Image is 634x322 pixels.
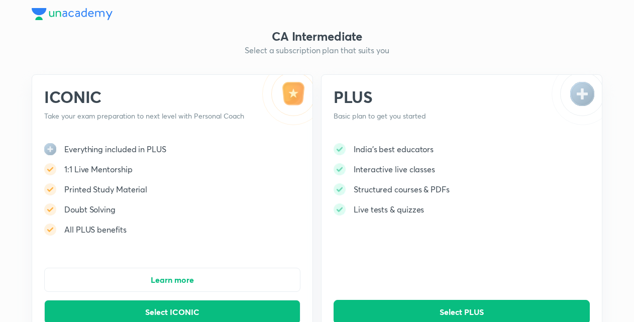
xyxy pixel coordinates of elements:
[44,87,246,107] h2: ICONIC
[334,183,346,195] img: -
[64,183,147,195] h5: Printed Study Material
[354,183,450,195] h5: Structured courses & PDFs
[44,163,56,175] img: -
[44,268,300,292] button: Learn more
[151,275,194,285] span: Learn more
[32,44,602,56] h5: Select a subscription plan that suits you
[354,203,424,216] h5: Live tests & quizzes
[334,87,535,107] h2: PLUS
[64,163,132,175] h5: 1:1 Live Mentorship
[334,143,346,155] img: -
[64,224,127,236] h5: All PLUS benefits
[32,8,113,20] img: Company Logo
[354,163,435,175] h5: Interactive live classes
[440,307,484,317] span: Select PLUS
[354,143,434,155] h5: India's best educators
[64,143,166,155] h5: Everything included in PLUS
[44,224,56,236] img: -
[262,75,312,125] img: -
[44,203,56,216] img: -
[334,163,346,175] img: -
[552,75,602,125] img: -
[44,183,56,195] img: -
[145,307,199,317] span: Select ICONIC
[334,111,535,121] p: Basic plan to get you started
[44,111,246,121] p: Take your exam preparation to next level with Personal Coach
[334,203,346,216] img: -
[32,28,602,44] h3: CA Intermediate
[64,203,116,216] h5: Doubt Solving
